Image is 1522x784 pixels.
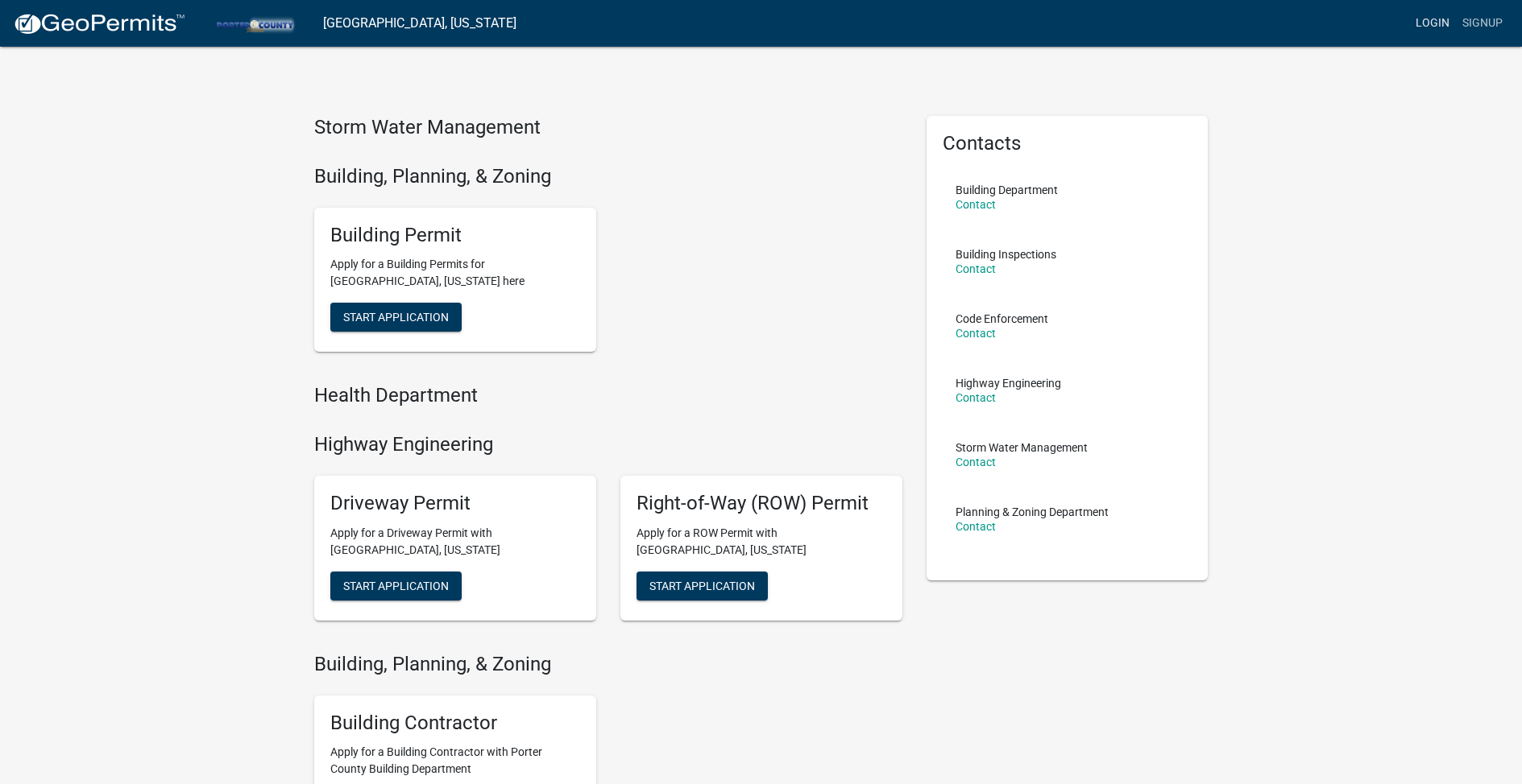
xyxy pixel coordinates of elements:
h4: Highway Engineering [314,433,902,456]
p: Highway Engineering [956,378,1061,389]
p: Apply for a Building Permits for [GEOGRAPHIC_DATA], [US_STATE] here [330,256,580,290]
span: Start Application [343,579,449,592]
a: Contact [956,198,996,211]
h4: Building, Planning, & Zoning [314,165,902,188]
p: Building Department [956,184,1058,196]
a: [GEOGRAPHIC_DATA], [US_STATE] [323,10,516,37]
button: Start Application [330,571,462,600]
a: Signup [1456,8,1509,39]
h5: Right-of-Way (ROW) Permit [637,492,886,515]
button: Start Application [637,571,768,600]
a: Login [1409,8,1456,39]
span: Start Application [649,579,755,592]
h5: Contacts [943,132,1192,155]
span: Start Application [343,311,449,324]
a: Contact [956,520,996,533]
h5: Building Contractor [330,712,580,735]
img: Porter County, Indiana [198,12,310,34]
button: Start Application [330,303,462,332]
p: Storm Water Management [956,442,1088,453]
h5: Building Permit [330,224,580,247]
a: Contact [956,391,996,404]
p: Code Enforcement [956,313,1048,324]
a: Contact [956,262,996,275]
p: Building Inspections [956,249,1056,260]
p: Apply for a Driveway Permit with [GEOGRAPHIC_DATA], [US_STATE] [330,525,580,559]
p: Planning & Zoning Department [956,506,1109,518]
a: Contact [956,456,996,468]
p: Apply for a ROW Permit with [GEOGRAPHIC_DATA], [US_STATE] [637,525,886,559]
a: Contact [956,327,996,340]
p: Apply for a Building Contractor with Porter County Building Department [330,744,580,778]
h4: Health Department [314,384,902,407]
h4: Building, Planning, & Zoning [314,653,902,676]
h5: Driveway Permit [330,492,580,515]
h4: Storm Water Management [314,116,902,139]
